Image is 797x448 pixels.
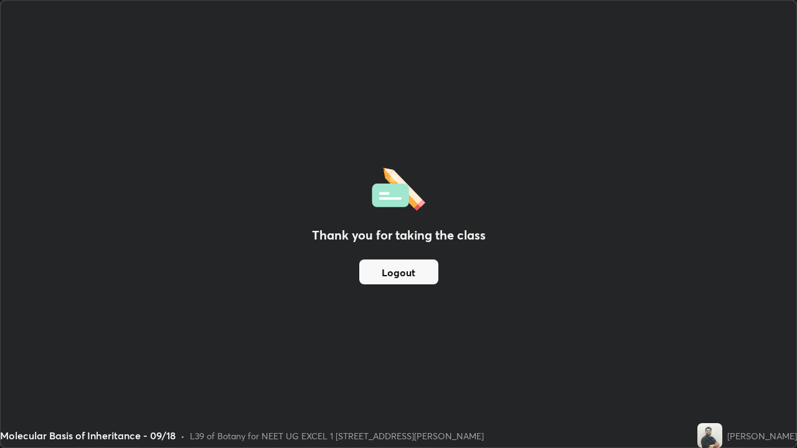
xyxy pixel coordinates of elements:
button: Logout [359,259,438,284]
div: • [181,429,185,442]
img: offlineFeedback.1438e8b3.svg [372,164,425,211]
div: [PERSON_NAME] [727,429,797,442]
img: fcfddd3f18814954914cb8d37cd5bb09.jpg [697,423,722,448]
h2: Thank you for taking the class [312,226,486,245]
div: L39 of Botany for NEET UG EXCEL 1 [STREET_ADDRESS][PERSON_NAME] [190,429,484,442]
